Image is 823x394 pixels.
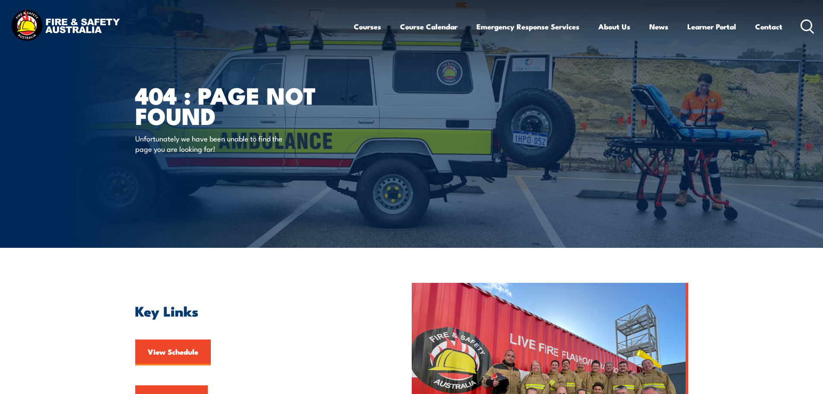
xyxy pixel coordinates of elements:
a: Learner Portal [687,15,736,38]
a: Courses [354,15,381,38]
p: Unfortunately we have been unable to find the page you are looking for! [135,133,293,154]
a: Contact [755,15,782,38]
a: Emergency Response Services [477,15,579,38]
h1: 404 : Page Not Found [135,85,349,125]
h2: Key Links [135,304,372,317]
a: View Schedule [135,340,211,365]
a: News [649,15,668,38]
a: About Us [598,15,630,38]
a: Course Calendar [400,15,458,38]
